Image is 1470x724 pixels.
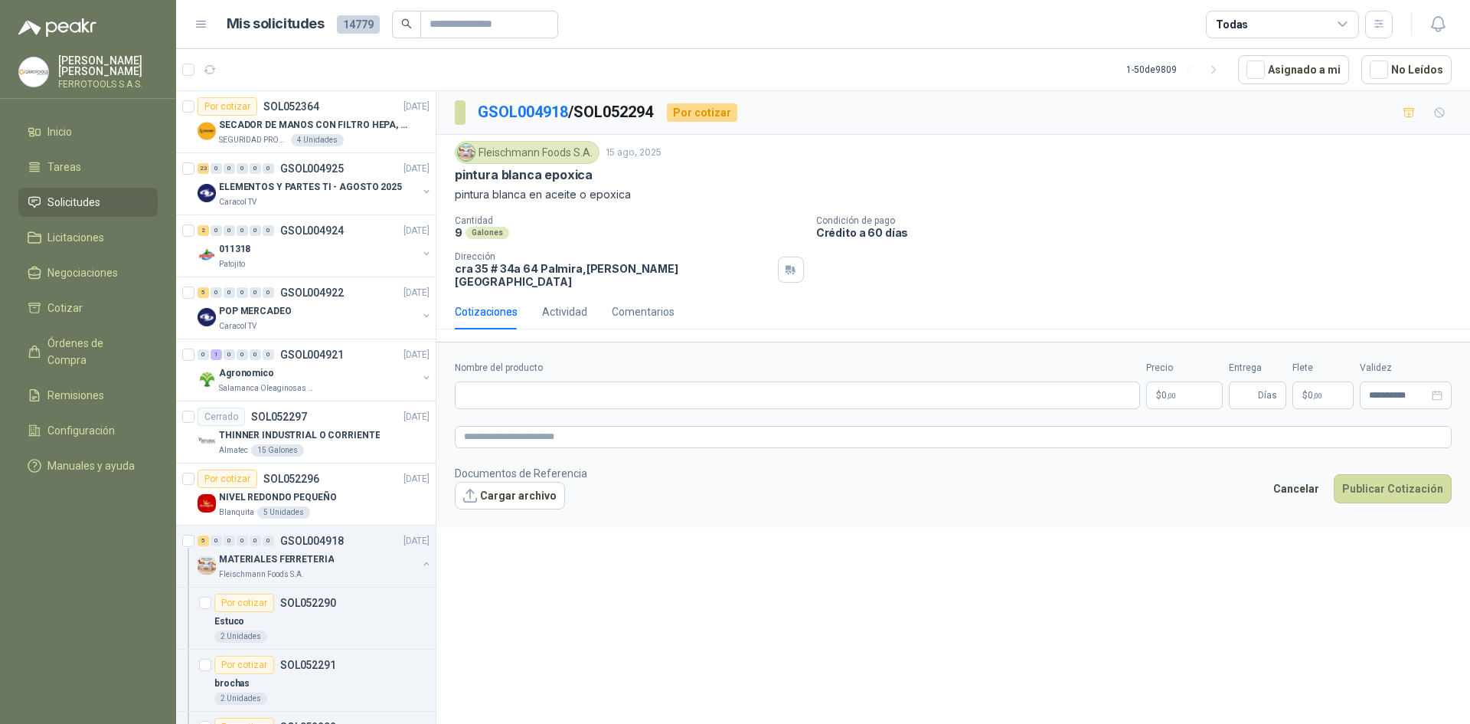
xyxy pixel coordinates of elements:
p: THINNER INDUSTRIAL O CORRIENTE [219,428,380,443]
p: pintura blanca en aceite o epoxica [455,186,1452,203]
div: 5 Unidades [257,506,310,519]
div: 15 Galones [251,444,304,457]
a: 0 1 0 0 0 0 GSOL004921[DATE] Company LogoAgronomicoSalamanca Oleaginosas SAS [198,346,433,395]
span: Licitaciones [47,229,104,246]
a: GSOL004918 [478,103,568,121]
a: Por cotizarSOL052290Estuco2 Unidades [176,588,436,650]
img: Company Logo [198,370,216,388]
a: Por cotizarSOL052291brochas2 Unidades [176,650,436,712]
p: SECADOR DE MANOS CON FILTRO HEPA, SECADO RAPIDO [219,118,410,133]
p: GSOL004924 [280,225,344,236]
p: SEGURIDAD PROVISER LTDA [219,134,288,146]
p: GSOL004921 [280,349,344,360]
p: Documentos de Referencia [455,465,587,482]
img: Company Logo [458,144,475,161]
p: SOL052290 [280,598,336,608]
p: GSOL004925 [280,163,344,174]
div: 0 [237,163,248,174]
a: Configuración [18,416,158,445]
p: [DATE] [403,100,430,114]
span: search [401,18,412,29]
div: Actividad [542,303,587,320]
img: Company Logo [198,494,216,513]
a: Manuales y ayuda [18,451,158,480]
p: $0,00 [1146,382,1223,409]
span: Remisiones [47,387,104,404]
div: 0 [250,163,261,174]
div: 5 [198,536,209,546]
div: 0 [250,536,261,546]
p: [DATE] [403,286,430,300]
a: Tareas [18,152,158,182]
span: Tareas [47,159,81,175]
p: / SOL052294 [478,100,655,124]
img: Logo peakr [18,18,96,37]
div: Por cotizar [667,103,737,122]
p: [DATE] [403,472,430,486]
label: Flete [1292,361,1354,375]
div: 0 [224,349,235,360]
span: ,00 [1313,391,1322,400]
div: 0 [250,225,261,236]
div: 0 [224,287,235,298]
div: 2 Unidades [214,693,267,705]
p: MATERIALES FERRETERIA [219,552,334,567]
span: ,00 [1167,391,1176,400]
a: CerradoSOL052297[DATE] Company LogoTHINNER INDUSTRIAL O CORRIENTEAlmatec15 Galones [176,401,436,464]
p: brochas [214,676,250,691]
span: Negociaciones [47,264,118,281]
p: pintura blanca epoxica [455,167,593,183]
a: Por cotizarSOL052296[DATE] Company LogoNIVEL REDONDO PEQUEÑOBlanquita5 Unidades [176,464,436,526]
div: Por cotizar [198,470,257,488]
div: 0 [250,287,261,298]
div: Por cotizar [198,97,257,116]
p: FERROTOOLS S.A.S. [58,80,158,89]
span: Inicio [47,123,72,140]
div: 2 Unidades [214,631,267,643]
span: $ [1302,391,1308,400]
label: Precio [1146,361,1223,375]
img: Company Logo [19,57,48,87]
p: $ 0,00 [1292,382,1354,409]
p: Fleischmann Foods S.A. [219,568,304,581]
p: SOL052297 [251,411,307,422]
img: Company Logo [198,308,216,326]
p: GSOL004918 [280,536,344,546]
div: 5 [198,287,209,298]
div: 0 [263,163,274,174]
p: POP MERCADEO [219,304,292,319]
p: [DATE] [403,224,430,238]
div: 0 [237,287,248,298]
img: Company Logo [198,246,216,264]
div: 1 [211,349,222,360]
div: Cotizaciones [455,303,518,320]
button: Cancelar [1265,474,1328,503]
a: Remisiones [18,381,158,410]
div: 1 - 50 de 9809 [1126,57,1226,82]
div: 0 [250,349,261,360]
div: 0 [224,536,235,546]
div: 0 [263,349,274,360]
p: SOL052291 [280,660,336,670]
a: 23 0 0 0 0 0 GSOL004925[DATE] Company LogoELEMENTOS Y PARTES TI - AGOSTO 2025Caracol TV [198,159,433,208]
span: Días [1258,382,1277,408]
a: 5 0 0 0 0 0 GSOL004922[DATE] Company LogoPOP MERCADEOCaracol TV [198,283,433,333]
img: Company Logo [198,184,216,202]
a: Solicitudes [18,188,158,217]
span: 0 [1161,391,1176,400]
p: Caracol TV [219,196,256,208]
p: 9 [455,226,462,239]
p: [DATE] [403,162,430,176]
div: 0 [263,225,274,236]
div: 0 [211,225,222,236]
span: Configuración [47,422,115,439]
div: Por cotizar [214,656,274,674]
div: 0 [237,349,248,360]
button: Publicar Cotización [1334,474,1452,503]
div: 0 [263,287,274,298]
div: Comentarios [612,303,675,320]
div: 0 [211,287,222,298]
p: Caracol TV [219,320,256,333]
p: 15 ago, 2025 [606,146,661,160]
p: Dirección [455,251,772,262]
